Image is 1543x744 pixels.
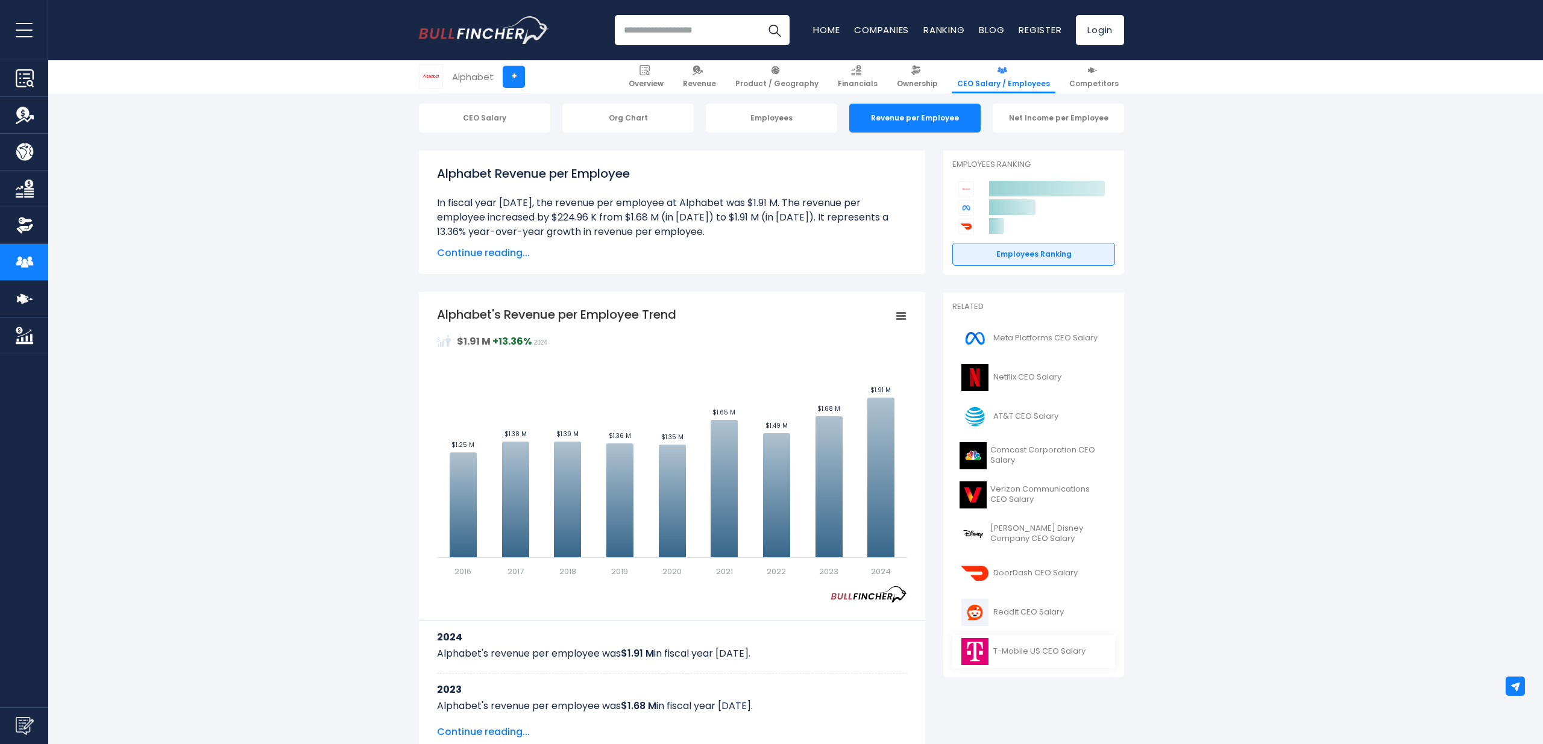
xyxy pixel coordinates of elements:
text: $1.49 M [765,421,788,430]
span: Comcast Corporation CEO Salary [990,445,1108,466]
text: 2020 [662,566,682,577]
a: Overview [623,60,669,93]
a: Login [1076,15,1124,45]
a: + [503,66,525,88]
text: $1.36 M [609,431,631,440]
text: 2016 [454,566,471,577]
text: 2019 [611,566,628,577]
span: T-Mobile US CEO Salary [993,646,1086,657]
text: $1.65 M [712,408,735,417]
a: Meta Platforms CEO Salary [952,322,1115,355]
span: DoorDash CEO Salary [993,568,1078,578]
h1: Alphabet Revenue per Employee [437,164,907,183]
text: 2018 [559,566,576,577]
li: In fiscal year [DATE], the revenue per employee at Alphabet was $1.91 M. The revenue per employee... [437,196,907,239]
span: Netflix CEO Salary [993,372,1061,383]
text: 2024 [871,566,891,577]
img: Meta Platforms competitors logo [958,200,974,216]
text: $1.39 M [556,430,579,439]
text: 2017 [508,566,524,577]
b: $1.91 M [621,646,654,660]
p: Alphabet's revenue per employee was in fiscal year [DATE]. [437,699,907,713]
img: RevenuePerEmployee.svg [437,334,451,348]
text: $1.38 M [504,430,527,439]
img: RDDT logo [960,599,990,626]
span: Revenue [683,79,716,89]
img: Ownership [16,216,34,234]
a: DoorDash CEO Salary [952,557,1115,590]
text: 2022 [767,566,786,577]
span: Verizon Communications CEO Salary [990,484,1108,505]
div: Revenue per Employee [849,104,981,133]
svg: Alphabet's Revenue per Employee Trend [437,306,907,577]
img: TMUS logo [960,638,990,665]
div: CEO Salary [419,104,550,133]
p: Related [952,302,1115,312]
img: Bullfincher logo [419,16,549,44]
img: DoorDash competitors logo [958,219,974,234]
a: Register [1019,23,1061,36]
img: VZ logo [960,481,987,508]
b: $1.68 M [621,699,656,713]
a: Financials [832,60,883,93]
a: Revenue [677,60,721,93]
span: Financials [838,79,878,89]
text: 2023 [819,566,838,577]
span: [PERSON_NAME] Disney Company CEO Salary [990,524,1108,544]
img: DASH logo [960,560,990,587]
p: Employees Ranking [952,160,1115,170]
a: Companies [854,23,909,36]
img: T logo [960,403,990,430]
span: 2024 [534,339,547,346]
span: Ownership [897,79,938,89]
a: Competitors [1064,60,1124,93]
img: CMCSA logo [960,442,987,469]
span: AT&T CEO Salary [993,411,1058,422]
a: [PERSON_NAME] Disney Company CEO Salary [952,517,1115,551]
span: Reddit CEO Salary [993,607,1064,617]
a: Blog [979,23,1004,36]
h3: 2024 [437,630,907,645]
a: Ranking [923,23,964,36]
a: Reddit CEO Salary [952,596,1115,629]
a: CEO Salary / Employees [952,60,1055,93]
span: Continue reading... [437,725,907,739]
p: Alphabet's revenue per employee was in fiscal year [DATE]. [437,646,907,661]
a: Home [813,23,840,36]
img: GOOGL logo [420,65,442,88]
a: Comcast Corporation CEO Salary [952,439,1115,472]
div: Org Chart [562,104,694,133]
strong: $1.91 M [457,334,491,348]
div: Net Income per Employee [993,104,1124,133]
a: AT&T CEO Salary [952,400,1115,433]
div: Alphabet [452,70,494,84]
tspan: Alphabet's Revenue per Employee Trend [437,306,676,323]
img: DIS logo [960,520,987,548]
button: Search [759,15,790,45]
span: Meta Platforms CEO Salary [993,333,1098,343]
a: Employees Ranking [952,243,1115,266]
a: T-Mobile US CEO Salary [952,635,1115,668]
text: $1.25 M [451,440,474,449]
text: $1.91 M [870,386,891,395]
text: 2021 [716,566,733,577]
img: META logo [960,325,990,352]
text: $1.35 M [661,433,684,442]
span: Competitors [1069,79,1119,89]
div: Employees [706,104,837,133]
text: $1.68 M [817,404,840,413]
a: Product / Geography [730,60,824,93]
span: Continue reading... [437,246,907,260]
span: Product / Geography [735,79,819,89]
a: Go to homepage [419,16,548,44]
h3: 2023 [437,682,907,697]
img: NFLX logo [960,364,990,391]
img: Alphabet competitors logo [958,181,974,197]
a: Verizon Communications CEO Salary [952,478,1115,511]
span: CEO Salary / Employees [957,79,1050,89]
span: Overview [629,79,664,89]
a: Netflix CEO Salary [952,361,1115,394]
a: Ownership [891,60,943,93]
strong: +13.36% [492,334,532,348]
